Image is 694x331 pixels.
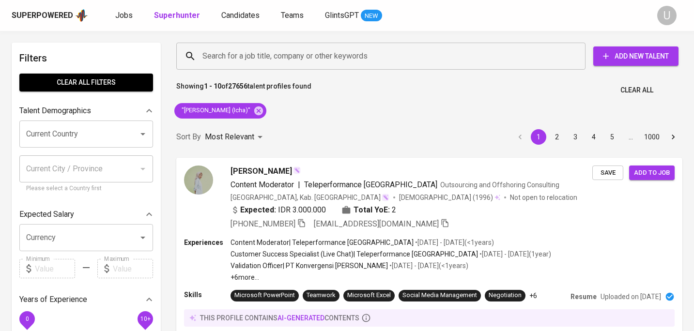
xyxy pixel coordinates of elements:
p: Content Moderator | Teleperformance [GEOGRAPHIC_DATA] [231,238,414,247]
div: Talent Demographics [19,101,153,120]
span: "[PERSON_NAME] (Icha)" [174,106,256,115]
p: Talent Demographics [19,105,91,117]
img: a8304c5fc15a0c2d40a7ebd0ca52d726.jpeg [184,165,213,195]
button: Go to page 5 [604,129,620,145]
span: Add New Talent [601,50,671,62]
span: NEW [361,11,382,21]
div: Expected Salary [19,205,153,224]
p: Expected Salary [19,209,74,220]
span: | [298,179,300,191]
span: Save [597,167,618,179]
span: [EMAIL_ADDRESS][DOMAIN_NAME] [314,219,439,228]
button: Go to page 3 [568,129,583,145]
span: Teleperformance [GEOGRAPHIC_DATA] [304,180,437,189]
div: (1996) [399,193,500,202]
b: Superhunter [154,11,200,20]
span: Clear All [620,84,653,96]
b: 27656 [228,82,247,90]
button: Go to next page [665,129,681,145]
p: Years of Experience [19,294,87,305]
button: Open [136,127,150,141]
span: [PERSON_NAME] [231,165,292,177]
button: Clear All filters [19,74,153,91]
span: AI-generated [278,314,324,322]
p: • [DATE] - [DATE] ( <1 years ) [414,238,494,247]
button: Go to page 1000 [641,129,663,145]
img: app logo [75,8,88,23]
div: Microsoft Excel [347,291,391,300]
div: Most Relevant [205,128,266,146]
p: Not open to relocation [510,193,577,202]
button: Add New Talent [593,46,679,66]
h6: Filters [19,50,153,66]
a: Superhunter [154,10,202,22]
span: Outsourcing and Offshoring Consulting [440,181,559,189]
b: 1 - 10 [204,82,221,90]
button: Open [136,231,150,244]
p: Uploaded on [DATE] [601,292,661,301]
span: 10+ [140,316,150,322]
span: [PHONE_NUMBER] [231,219,295,228]
div: [GEOGRAPHIC_DATA], Kab. [GEOGRAPHIC_DATA] [231,193,389,202]
b: Expected: [240,204,276,216]
div: Superpowered [12,10,73,21]
p: Showing of talent profiles found [176,81,311,99]
div: … [623,132,638,142]
div: "[PERSON_NAME] (Icha)" [174,103,266,119]
div: Microsoft PowerPoint [234,291,295,300]
span: Teams [281,11,304,20]
p: Most Relevant [205,131,254,143]
span: Jobs [115,11,133,20]
a: GlintsGPT NEW [325,10,382,22]
div: Negotiation [489,291,522,300]
button: page 1 [531,129,546,145]
button: Go to page 4 [586,129,601,145]
button: Save [592,165,623,181]
b: Total YoE: [354,204,390,216]
p: Please select a Country first [26,184,146,194]
p: • [DATE] - [DATE] ( <1 years ) [388,261,468,271]
div: IDR 3.000.000 [231,204,326,216]
button: Clear All [617,81,657,99]
span: GlintsGPT [325,11,359,20]
a: Jobs [115,10,135,22]
button: Go to page 2 [549,129,565,145]
p: • [DATE] - [DATE] ( 1 year ) [478,249,551,259]
span: 0 [25,316,29,322]
a: Teams [281,10,306,22]
span: Clear All filters [27,76,145,89]
div: Years of Experience [19,290,153,309]
p: Sort By [176,131,201,143]
div: U [657,6,677,25]
button: Add to job [629,165,675,181]
span: Add to job [634,167,670,179]
p: +6 more ... [231,272,551,282]
input: Value [113,259,153,278]
span: 2 [392,204,396,216]
p: Validation Officer | PT Konvergensi [PERSON_NAME] [231,261,388,271]
div: Teamwork [307,291,336,300]
p: Customer Success Specialist (Live Chat) | Teleperformance [GEOGRAPHIC_DATA] [231,249,478,259]
span: [DEMOGRAPHIC_DATA] [399,193,473,202]
img: magic_wand.svg [293,166,301,174]
p: Resume [571,292,597,301]
input: Value [35,259,75,278]
a: Superpoweredapp logo [12,8,88,23]
nav: pagination navigation [511,129,682,145]
div: Social Media Management [402,291,477,300]
span: Candidates [221,11,260,20]
a: Candidates [221,10,262,22]
img: magic_wand.svg [382,194,389,201]
p: this profile contains contents [200,313,359,323]
p: Skills [184,290,231,300]
p: +6 [529,291,537,301]
span: Content Moderator [231,180,294,189]
p: Experiences [184,238,231,247]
